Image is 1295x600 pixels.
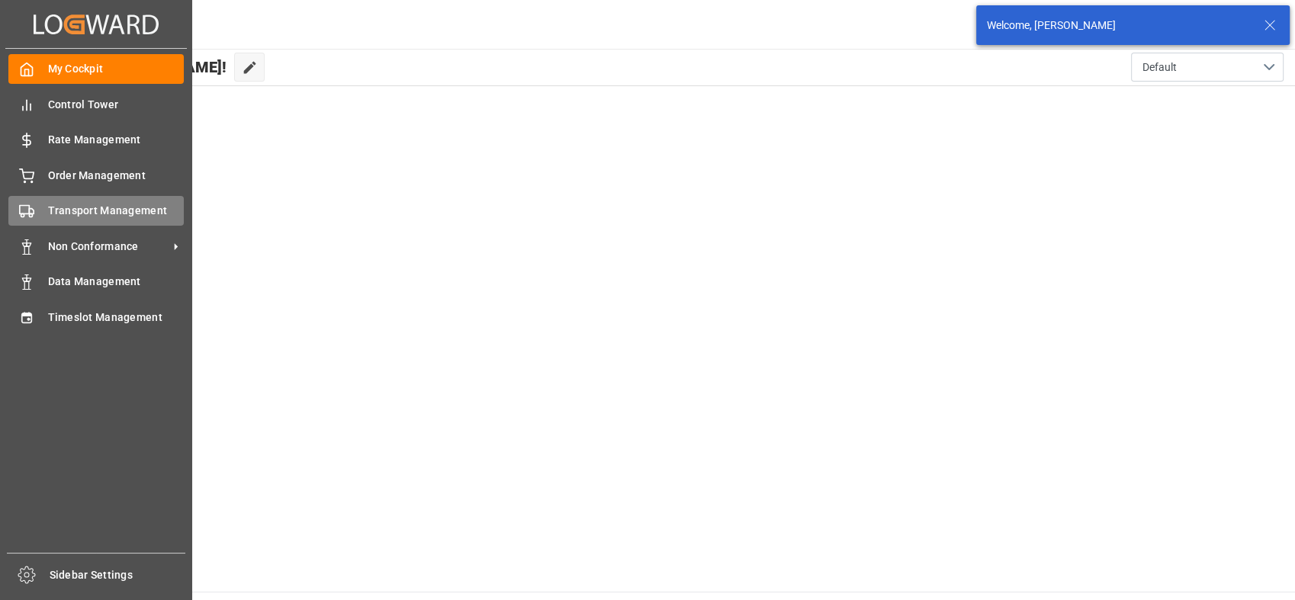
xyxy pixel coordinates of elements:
[8,267,184,297] a: Data Management
[987,18,1249,34] div: Welcome, [PERSON_NAME]
[8,160,184,190] a: Order Management
[8,54,184,84] a: My Cockpit
[48,168,185,184] span: Order Management
[1131,53,1284,82] button: open menu
[48,310,185,326] span: Timeslot Management
[8,196,184,226] a: Transport Management
[48,203,185,219] span: Transport Management
[48,239,169,255] span: Non Conformance
[8,125,184,155] a: Rate Management
[50,567,186,583] span: Sidebar Settings
[1142,59,1177,75] span: Default
[48,132,185,148] span: Rate Management
[8,302,184,332] a: Timeslot Management
[48,61,185,77] span: My Cockpit
[48,274,185,290] span: Data Management
[48,97,185,113] span: Control Tower
[8,89,184,119] a: Control Tower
